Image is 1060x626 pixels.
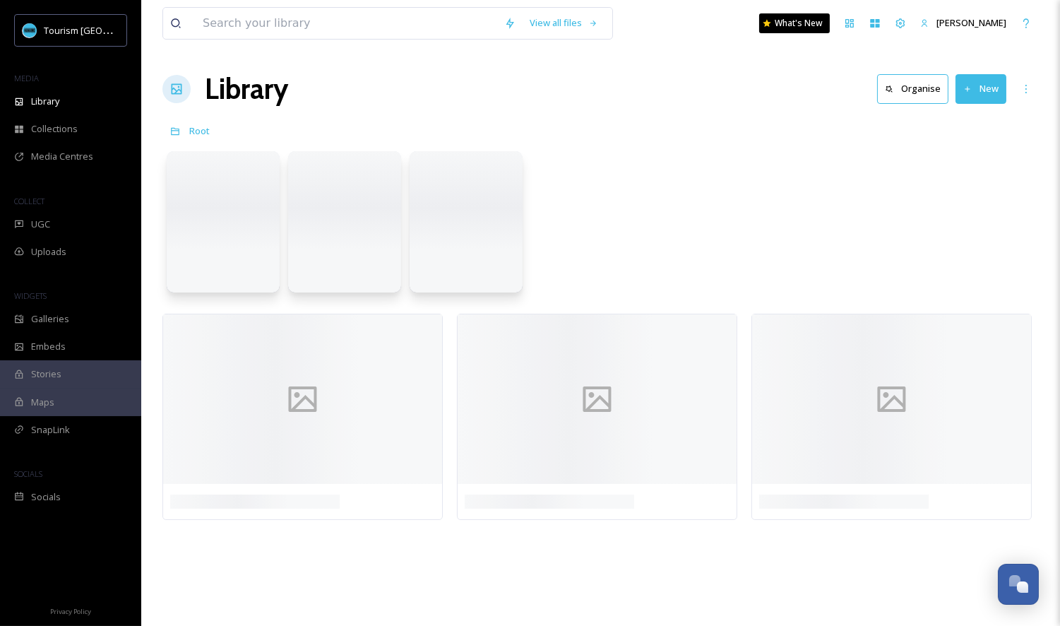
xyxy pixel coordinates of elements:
[913,9,1013,37] a: [PERSON_NAME]
[998,564,1039,605] button: Open Chat
[877,74,948,103] button: Organise
[189,124,210,137] span: Root
[44,23,170,37] span: Tourism [GEOGRAPHIC_DATA]
[759,13,830,33] a: What's New
[31,218,50,231] span: UGC
[31,95,59,108] span: Library
[877,74,955,103] a: Organise
[936,16,1006,29] span: [PERSON_NAME]
[50,607,91,616] span: Privacy Policy
[31,396,54,409] span: Maps
[31,340,66,353] span: Embeds
[31,122,78,136] span: Collections
[31,312,69,326] span: Galleries
[31,150,93,163] span: Media Centres
[205,68,288,110] a: Library
[14,468,42,479] span: SOCIALS
[31,423,70,437] span: SnapLink
[523,9,605,37] a: View all files
[23,23,37,37] img: tourism_nanaimo_logo.jpeg
[189,122,210,139] a: Root
[196,8,497,39] input: Search your library
[14,73,39,83] span: MEDIA
[14,196,44,206] span: COLLECT
[31,490,61,504] span: Socials
[31,367,61,381] span: Stories
[50,602,91,619] a: Privacy Policy
[31,245,66,259] span: Uploads
[955,74,1006,103] button: New
[14,290,47,301] span: WIDGETS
